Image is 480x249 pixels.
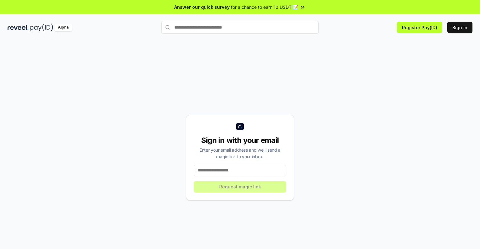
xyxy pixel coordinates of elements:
img: logo_small [236,123,244,130]
div: Sign in with your email [194,135,286,145]
button: Register Pay(ID) [397,22,442,33]
span: Answer our quick survey [174,4,230,10]
div: Alpha [54,24,72,31]
img: reveel_dark [8,24,29,31]
img: pay_id [30,24,53,31]
button: Sign In [447,22,472,33]
span: for a chance to earn 10 USDT 📝 [231,4,298,10]
div: Enter your email address and we’ll send a magic link to your inbox. [194,147,286,160]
